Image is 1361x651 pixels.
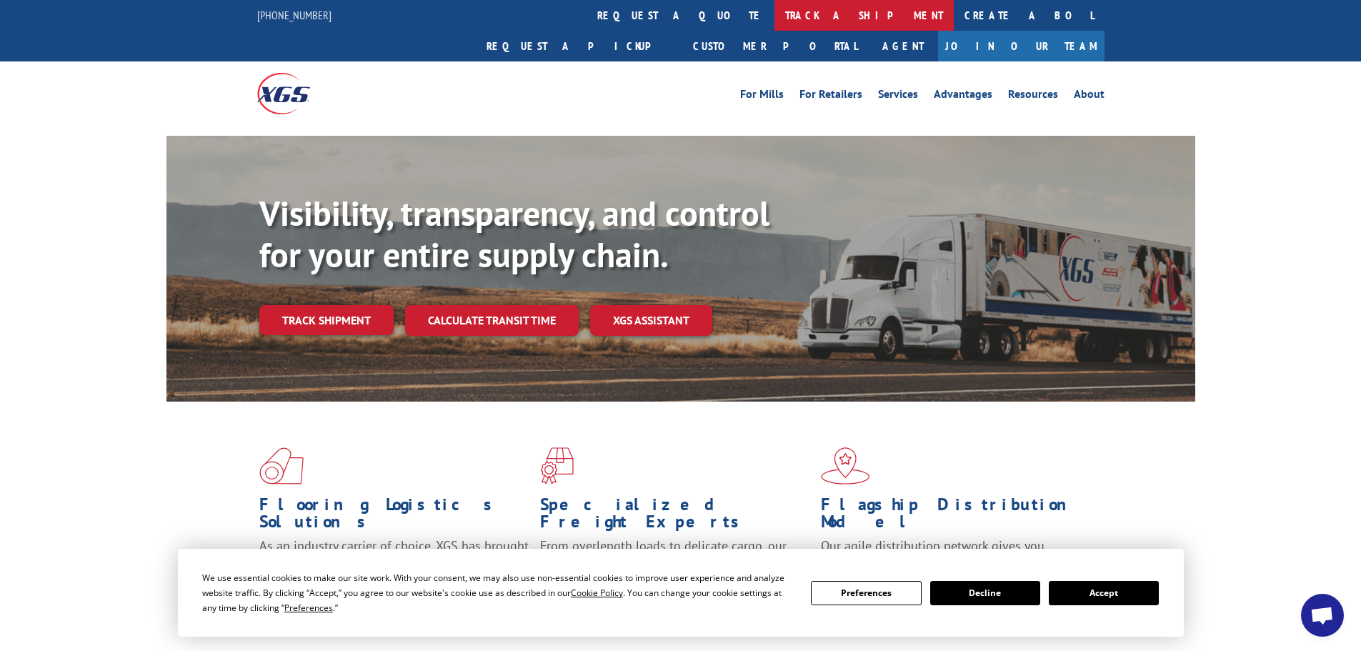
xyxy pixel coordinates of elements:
[540,447,574,484] img: xgs-icon-focused-on-flooring-red
[934,89,992,104] a: Advantages
[821,537,1084,571] span: Our agile distribution network gives you nationwide inventory management on demand.
[590,305,712,336] a: XGS ASSISTANT
[1049,581,1159,605] button: Accept
[821,496,1091,537] h1: Flagship Distribution Model
[178,549,1184,637] div: Cookie Consent Prompt
[1301,594,1344,637] div: Open chat
[259,305,394,335] a: Track shipment
[476,31,682,61] a: Request a pickup
[259,496,529,537] h1: Flooring Logistics Solutions
[868,31,938,61] a: Agent
[202,570,794,615] div: We use essential cookies to make our site work. With your consent, we may also use non-essential ...
[682,31,868,61] a: Customer Portal
[878,89,918,104] a: Services
[284,602,333,614] span: Preferences
[799,89,862,104] a: For Retailers
[257,8,331,22] a: [PHONE_NUMBER]
[259,447,304,484] img: xgs-icon-total-supply-chain-intelligence-red
[1074,89,1105,104] a: About
[540,537,810,601] p: From overlength loads to delicate cargo, our experienced staff knows the best way to move your fr...
[821,447,870,484] img: xgs-icon-flagship-distribution-model-red
[540,496,810,537] h1: Specialized Freight Experts
[938,31,1105,61] a: Join Our Team
[405,305,579,336] a: Calculate transit time
[259,537,529,588] span: As an industry carrier of choice, XGS has brought innovation and dedication to flooring logistics...
[1008,89,1058,104] a: Resources
[811,581,921,605] button: Preferences
[930,581,1040,605] button: Decline
[571,587,623,599] span: Cookie Policy
[740,89,784,104] a: For Mills
[259,191,769,277] b: Visibility, transparency, and control for your entire supply chain.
